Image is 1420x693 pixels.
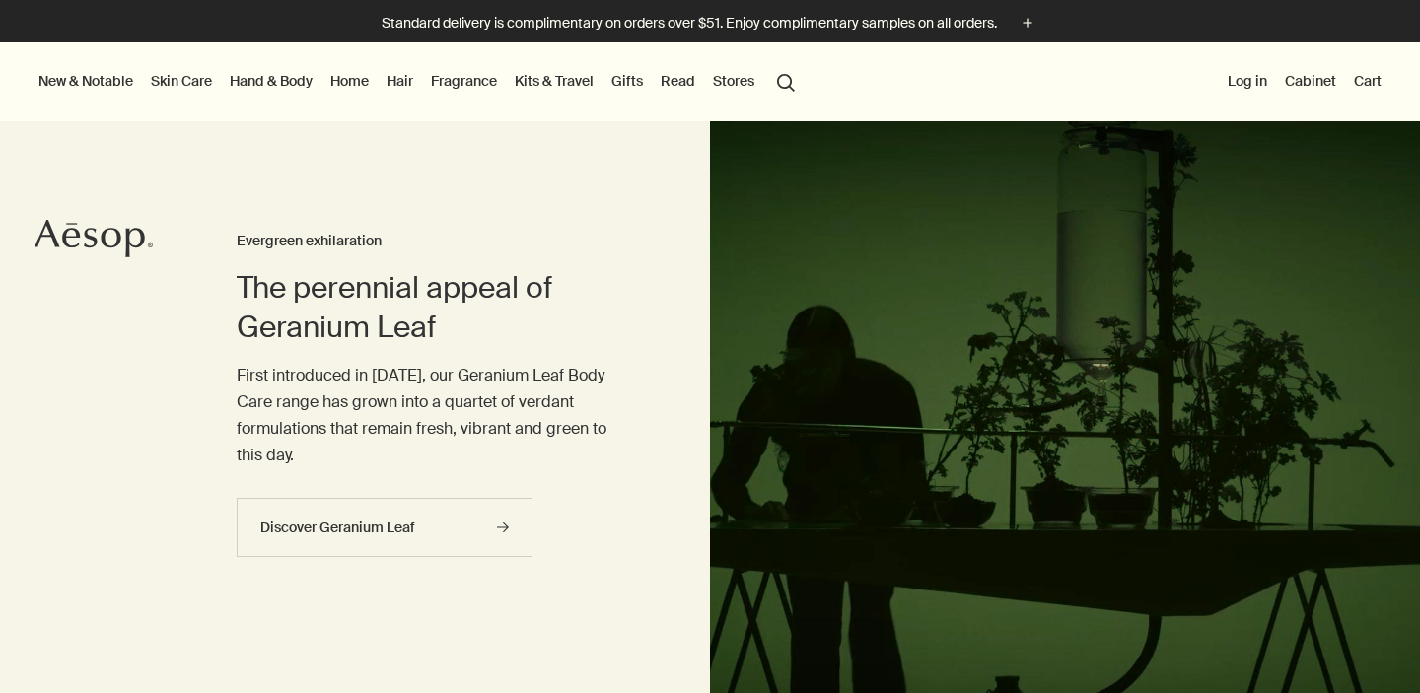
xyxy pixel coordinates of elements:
[237,498,532,557] a: Discover Geranium Leaf
[237,268,631,347] h2: The perennial appeal of Geranium Leaf
[237,362,631,469] p: First introduced in [DATE], our Geranium Leaf Body Care range has grown into a quartet of verdant...
[768,62,804,100] button: Open search
[709,68,758,94] button: Stores
[35,42,804,121] nav: primary
[1281,68,1340,94] a: Cabinet
[382,13,997,34] p: Standard delivery is complimentary on orders over $51. Enjoy complimentary samples on all orders.
[226,68,317,94] a: Hand & Body
[1224,42,1385,121] nav: supplementary
[657,68,699,94] a: Read
[427,68,501,94] a: Fragrance
[35,219,153,263] a: Aesop
[1350,68,1385,94] button: Cart
[383,68,417,94] a: Hair
[35,68,137,94] button: New & Notable
[607,68,647,94] a: Gifts
[382,12,1038,35] button: Standard delivery is complimentary on orders over $51. Enjoy complimentary samples on all orders.
[511,68,598,94] a: Kits & Travel
[1224,68,1271,94] button: Log in
[237,230,631,253] h3: Evergreen exhilaration
[35,219,153,258] svg: Aesop
[326,68,373,94] a: Home
[147,68,216,94] a: Skin Care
